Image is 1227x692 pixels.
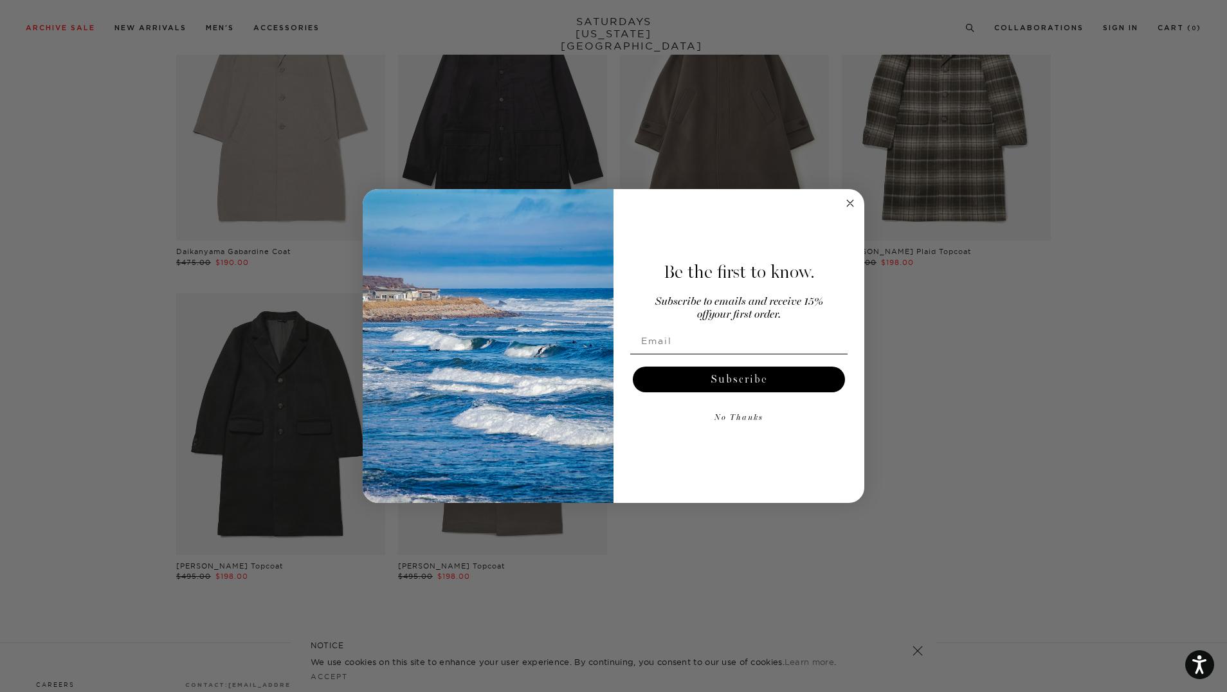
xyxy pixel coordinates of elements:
[363,189,613,503] img: 125c788d-000d-4f3e-b05a-1b92b2a23ec9.jpeg
[664,261,815,283] span: Be the first to know.
[842,196,858,211] button: Close dialog
[709,309,781,320] span: your first order.
[697,309,709,320] span: off
[655,296,823,307] span: Subscribe to emails and receive 15%
[630,328,848,354] input: Email
[630,405,848,431] button: No Thanks
[633,367,845,392] button: Subscribe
